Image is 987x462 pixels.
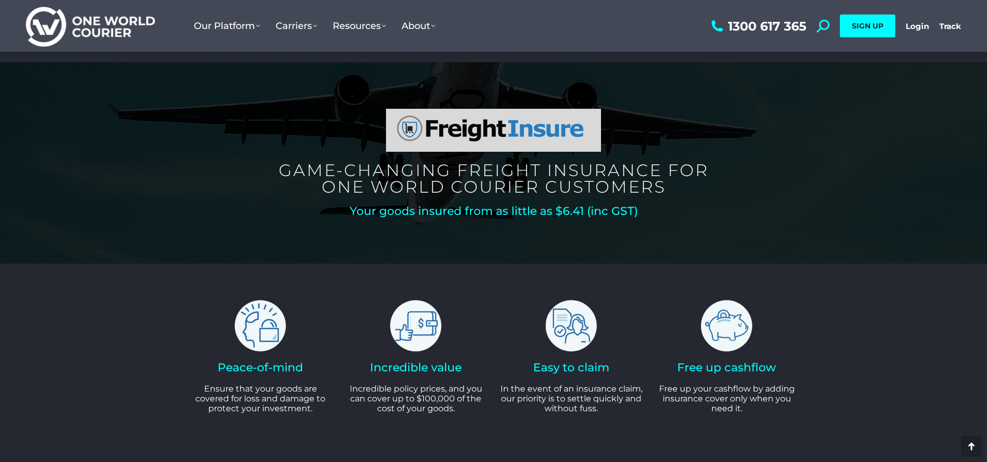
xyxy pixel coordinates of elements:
[194,20,260,32] span: Our Platform
[701,300,753,352] img: freight insure piggy bank icon free up cashflow
[906,21,929,31] a: Login
[386,109,601,152] img: FreightInsure logo
[840,15,895,37] a: SIGN UP
[325,10,394,42] a: Resources
[939,21,961,31] a: Track
[344,384,489,414] p: Incredible policy prices, and you can cover up to $100,000 of the cost of your goods.
[344,362,489,373] h2: Incredible value
[235,300,287,352] img: freight insure icon peace of mins lock brain
[654,362,799,373] h2: Free up cashflow
[546,300,597,352] img: freight insure easy to claim icon woman, policy tick
[260,162,727,195] h5: Game-changing freight insurance for One world courier customers
[276,20,317,32] span: Carriers
[709,20,806,33] a: 1300 617 365
[188,384,333,414] p: Ensure that your goods are covered for loss and damage to protect your investment.
[852,21,883,31] span: SIGN UP
[654,384,799,414] p: Free up your cashflow by adding insurance cover only when you need it.
[390,300,442,352] img: freight insure icon incredible value thumbs up wallet dollar
[188,362,333,373] h2: Peace-of-mind
[268,10,325,42] a: Carriers
[402,20,435,32] span: About
[26,5,155,47] img: One World Courier
[186,10,268,42] a: Our Platform
[260,206,727,217] h2: Your goods insured from as little as $6.41 (inc GST)
[394,10,443,42] a: About
[499,362,644,373] h2: Easy to claim
[333,20,386,32] span: Resources
[499,384,644,414] p: In the event of an insurance claim, our priority is to settle quickly and without fuss.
